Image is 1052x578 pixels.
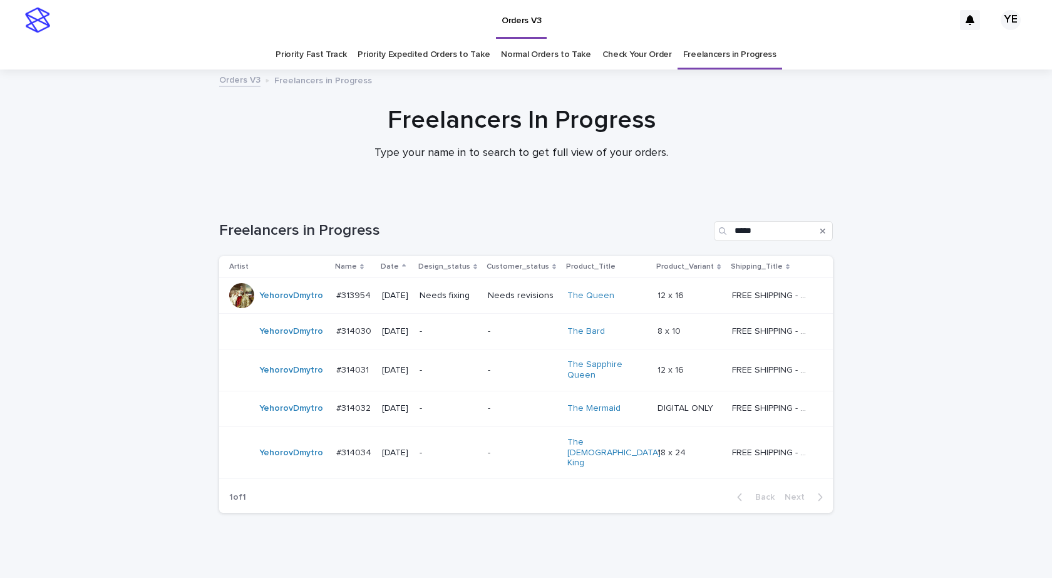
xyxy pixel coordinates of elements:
a: The Queen [567,291,614,301]
tr: YehorovDmytro #314034#314034 [DATE]--The [DEMOGRAPHIC_DATA] King 18 x 2418 x 24 FREE SHIPPING - p... [219,426,833,478]
p: - [488,403,557,414]
p: #314030 [336,324,374,337]
p: #314034 [336,445,374,458]
a: YehorovDmytro [259,403,323,414]
p: Shipping_Title [731,260,783,274]
p: - [420,365,478,376]
p: #313954 [336,288,373,301]
tr: YehorovDmytro #314030#314030 [DATE]--The Bard 8 x 108 x 10 FREE SHIPPING - preview in 1-2 busines... [219,314,833,349]
p: Product_Title [566,260,616,274]
a: Orders V3 [219,72,260,86]
p: [DATE] [382,326,410,337]
a: The Mermaid [567,403,621,414]
p: [DATE] [382,448,410,458]
p: #314031 [336,363,371,376]
a: YehorovDmytro [259,365,323,376]
p: FREE SHIPPING - preview in 1-2 business days, after your approval delivery will take 5-10 b.d. [732,445,813,458]
p: - [488,326,557,337]
p: #314032 [336,401,373,414]
span: Next [785,493,812,502]
p: - [420,403,478,414]
input: Search [714,221,833,241]
tr: YehorovDmytro #313954#313954 [DATE]Needs fixingNeeds revisionsThe Queen 12 x 1612 x 16 FREE SHIPP... [219,278,833,314]
a: YehorovDmytro [259,291,323,301]
tr: YehorovDmytro #314032#314032 [DATE]--The Mermaid DIGITAL ONLYDIGITAL ONLY FREE SHIPPING - preview... [219,391,833,426]
h1: Freelancers In Progress [215,105,828,135]
button: Back [727,492,780,503]
button: Next [780,492,833,503]
a: Freelancers in Progress [683,40,776,70]
a: The Bard [567,326,605,337]
p: - [420,326,478,337]
p: Freelancers in Progress [274,73,372,86]
p: FREE SHIPPING - preview in 1-2 business days, after your approval delivery will take 5-10 b.d. [732,401,813,414]
a: YehorovDmytro [259,326,323,337]
a: YehorovDmytro [259,448,323,458]
p: [DATE] [382,291,410,301]
p: [DATE] [382,365,410,376]
p: Product_Variant [656,260,714,274]
a: The Sapphire Queen [567,359,646,381]
p: Type your name in to search to get full view of your orders. [271,147,772,160]
p: FREE SHIPPING - preview in 1-2 business days, after your approval delivery will take 5-10 b.d. [732,363,813,376]
p: 12 x 16 [657,363,686,376]
p: DIGITAL ONLY [657,401,716,414]
p: 12 x 16 [657,288,686,301]
p: - [488,365,557,376]
p: Date [381,260,399,274]
a: Check Your Order [602,40,672,70]
p: 18 x 24 [657,445,688,458]
p: FREE SHIPPING - preview in 1-2 business days, after your approval delivery will take 5-10 b.d. [732,324,813,337]
p: Needs fixing [420,291,478,301]
a: Priority Expedited Orders to Take [358,40,490,70]
p: 8 x 10 [657,324,683,337]
p: Customer_status [487,260,549,274]
p: Artist [229,260,249,274]
img: stacker-logo-s-only.png [25,8,50,33]
tr: YehorovDmytro #314031#314031 [DATE]--The Sapphire Queen 12 x 1612 x 16 FREE SHIPPING - preview in... [219,349,833,391]
span: Back [748,493,775,502]
p: - [420,448,478,458]
h1: Freelancers in Progress [219,222,709,240]
p: Needs revisions [488,291,557,301]
p: Name [335,260,357,274]
p: [DATE] [382,403,410,414]
a: Priority Fast Track [276,40,346,70]
p: 1 of 1 [219,482,256,513]
a: Normal Orders to Take [501,40,591,70]
p: FREE SHIPPING - preview in 1-2 business days, after your approval delivery will take 5-10 b.d. [732,288,813,301]
p: - [488,448,557,458]
div: YE [1001,10,1021,30]
a: The [DEMOGRAPHIC_DATA] King [567,437,661,468]
p: Design_status [418,260,470,274]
